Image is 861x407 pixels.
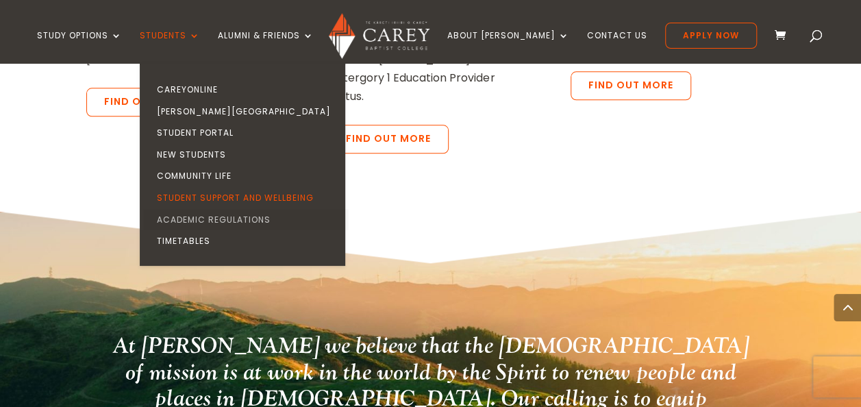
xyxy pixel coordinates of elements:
a: Contact Us [587,31,647,63]
a: Find out more [571,71,691,100]
a: Student Portal [143,122,349,144]
a: Study Options [37,31,122,63]
a: CareyOnline [143,79,349,101]
a: Apply Now [665,23,757,49]
a: Find out more [86,88,207,116]
a: Community Life [143,165,349,187]
a: Timetables [143,230,349,252]
a: [PERSON_NAME][GEOGRAPHIC_DATA] [143,101,349,123]
a: Alumni & Friends [218,31,314,63]
a: About [PERSON_NAME] [447,31,569,63]
a: Academic Regulations [143,209,349,231]
a: Find out more [328,125,449,153]
a: New Students [143,144,349,166]
a: Students [140,31,200,63]
a: Student Support and Wellbeing [143,187,349,209]
img: Carey Baptist College [329,13,429,59]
